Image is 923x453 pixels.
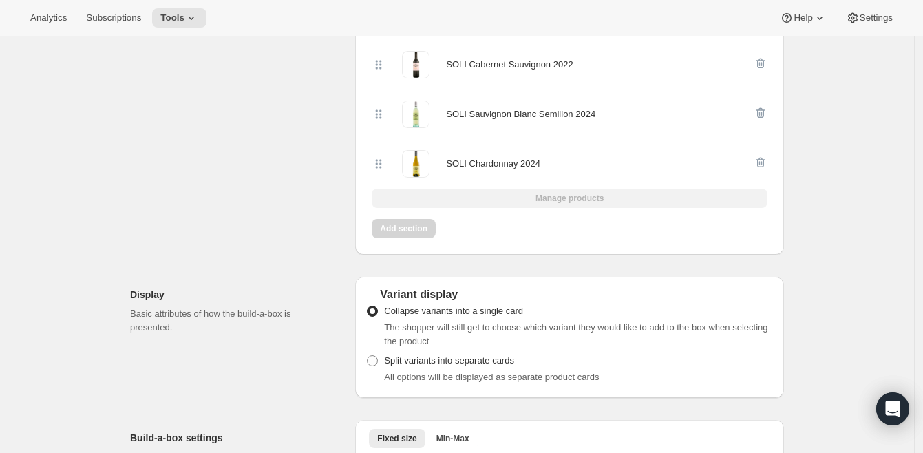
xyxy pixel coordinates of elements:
div: Open Intercom Messenger [876,392,909,425]
button: Settings [838,8,901,28]
h2: Build-a-box settings [130,431,333,445]
button: Tools [152,8,206,28]
button: Subscriptions [78,8,149,28]
div: Variant display [366,288,773,302]
p: Basic attributes of how the build-a-box is presented. [130,307,333,335]
div: SOLI Cabernet Sauvignon 2022 [446,58,573,72]
span: All options will be displayed as separate product cards [384,372,599,382]
span: Help [794,12,812,23]
span: Collapse variants into a single card [384,306,523,316]
span: Split variants into separate cards [384,355,514,366]
span: Min-Max [436,433,469,444]
div: SOLI Sauvignon Blanc Semillon 2024 [446,107,595,121]
span: The shopper will still get to choose which variant they would like to add to the box when selecti... [384,322,767,346]
h2: Display [130,288,333,302]
span: Tools [160,12,184,23]
button: Analytics [22,8,75,28]
span: Settings [860,12,893,23]
button: Help [772,8,834,28]
span: Subscriptions [86,12,141,23]
span: Analytics [30,12,67,23]
div: SOLI Chardonnay 2024 [446,157,540,171]
span: Fixed size [377,433,416,444]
